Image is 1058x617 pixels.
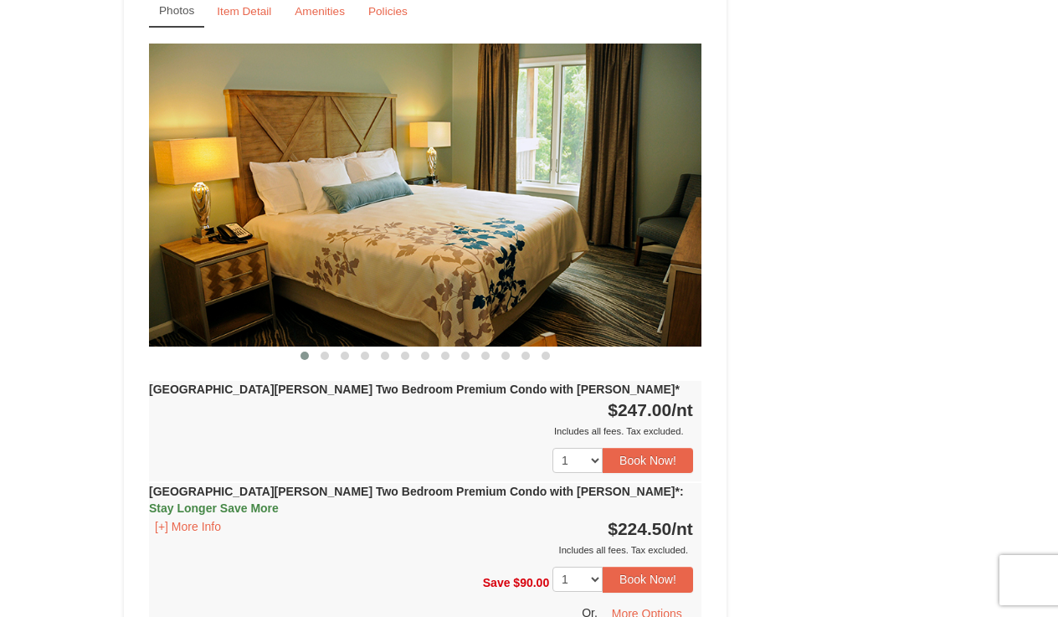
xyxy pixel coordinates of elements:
[149,485,684,515] strong: [GEOGRAPHIC_DATA][PERSON_NAME] Two Bedroom Premium Condo with [PERSON_NAME]*
[159,4,194,17] small: Photos
[217,5,271,18] small: Item Detail
[149,542,693,558] div: Includes all fees. Tax excluded.
[483,576,511,589] span: Save
[603,448,693,473] button: Book Now!
[513,576,549,589] span: $90.00
[149,517,227,536] button: [+] More Info
[671,400,693,419] span: /nt
[680,485,684,498] span: :
[608,400,693,419] strong: $247.00
[149,501,279,515] span: Stay Longer Save More
[671,519,693,538] span: /nt
[149,383,680,396] strong: [GEOGRAPHIC_DATA][PERSON_NAME] Two Bedroom Premium Condo with [PERSON_NAME]*
[149,423,693,440] div: Includes all fees. Tax excluded.
[603,567,693,592] button: Book Now!
[608,519,671,538] span: $224.50
[295,5,345,18] small: Amenities
[149,44,701,346] img: 18876286-177-ea6bac13.jpg
[368,5,408,18] small: Policies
